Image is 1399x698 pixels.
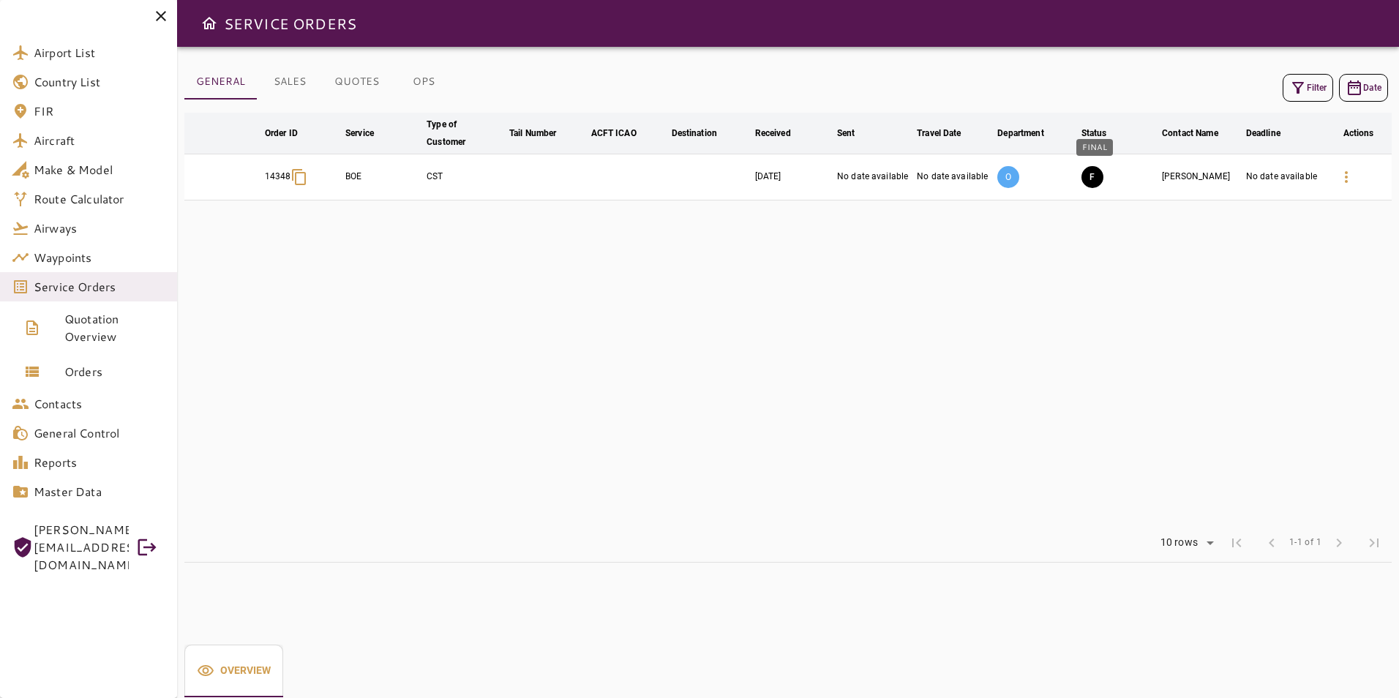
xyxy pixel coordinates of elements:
[427,116,484,151] div: Type of Customer
[1157,536,1201,549] div: 10 rows
[34,161,165,179] span: Make & Model
[34,521,129,574] span: [PERSON_NAME][EMAIL_ADDRESS][DOMAIN_NAME]
[184,64,457,100] div: basic tabs example
[997,166,1019,188] p: O
[265,124,317,142] span: Order ID
[34,190,165,208] span: Route Calculator
[997,124,1062,142] span: Department
[34,278,165,296] span: Service Orders
[1076,139,1113,156] div: FINAL
[591,124,656,142] span: ACFT ICAO
[672,124,717,142] div: Destination
[672,124,736,142] span: Destination
[323,64,391,100] button: QUOTES
[184,645,283,697] div: basic tabs example
[64,310,165,345] span: Quotation Overview
[34,395,165,413] span: Contacts
[591,124,637,142] div: ACFT ICAO
[34,132,165,149] span: Aircraft
[1081,166,1103,188] button: FINAL
[755,124,810,142] span: Received
[1329,160,1364,195] button: Details
[34,44,165,61] span: Airport List
[1081,124,1107,142] div: Status
[34,424,165,442] span: General Control
[917,124,961,142] div: Travel Date
[509,124,575,142] span: Tail Number
[1243,154,1325,200] td: No date available
[257,64,323,100] button: SALES
[265,170,291,183] p: 14348
[1339,74,1388,102] button: Date
[1162,124,1237,142] span: Contact Name
[837,124,855,142] div: Sent
[1219,525,1254,560] span: First Page
[837,124,874,142] span: Sent
[64,363,165,380] span: Orders
[834,154,914,200] td: No date available
[34,454,165,471] span: Reports
[345,124,374,142] div: Service
[391,64,457,100] button: OPS
[1246,124,1299,142] span: Deadline
[1081,124,1126,142] span: Status
[1283,74,1333,102] button: Filter
[184,645,283,697] button: Overview
[424,154,506,200] td: CST
[1321,525,1357,560] span: Next Page
[195,9,224,38] button: Open drawer
[427,116,503,151] span: Type of Customer
[1289,536,1321,550] span: 1-1 of 1
[184,64,257,100] button: GENERAL
[34,483,165,500] span: Master Data
[342,154,424,200] td: BOE
[224,12,356,35] h6: SERVICE ORDERS
[345,124,393,142] span: Service
[914,154,994,200] td: No date available
[34,102,165,120] span: FIR
[34,249,165,266] span: Waypoints
[509,124,556,142] div: Tail Number
[34,219,165,237] span: Airways
[265,124,298,142] div: Order ID
[755,124,791,142] div: Received
[917,124,980,142] span: Travel Date
[752,154,834,200] td: [DATE]
[1357,525,1392,560] span: Last Page
[1159,154,1243,200] td: [PERSON_NAME]
[1246,124,1280,142] div: Deadline
[34,73,165,91] span: Country List
[1254,525,1289,560] span: Previous Page
[1162,124,1218,142] div: Contact Name
[997,124,1043,142] div: Department
[1151,532,1219,554] div: 10 rows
